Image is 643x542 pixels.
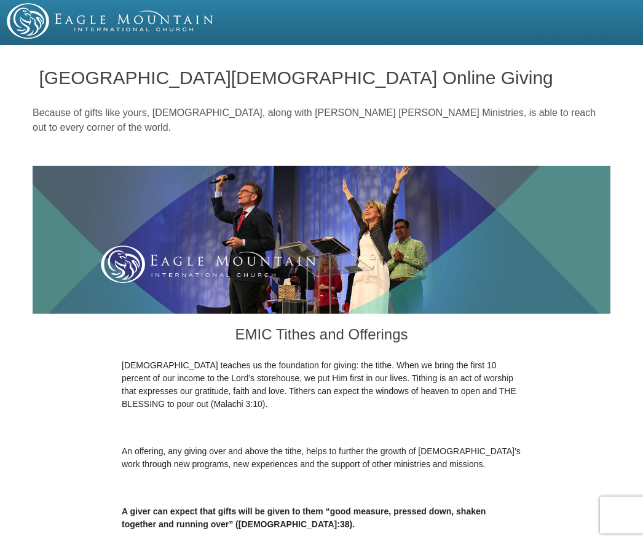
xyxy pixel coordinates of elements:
img: EMIC [7,3,215,39]
p: Because of gifts like yours, [DEMOGRAPHIC_DATA], along with [PERSON_NAME] [PERSON_NAME] Ministrie... [33,106,610,135]
b: A giver can expect that gifts will be given to them “good measure, pressed down, shaken together ... [122,506,486,529]
h1: [GEOGRAPHIC_DATA][DEMOGRAPHIC_DATA] Online Giving [39,68,604,88]
p: [DEMOGRAPHIC_DATA] teaches us the foundation for giving: the tithe. When we bring the first 10 pe... [122,359,521,411]
p: An offering, any giving over and above the tithe, helps to further the growth of [DEMOGRAPHIC_DAT... [122,445,521,471]
h3: EMIC Tithes and Offerings [122,314,521,359]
